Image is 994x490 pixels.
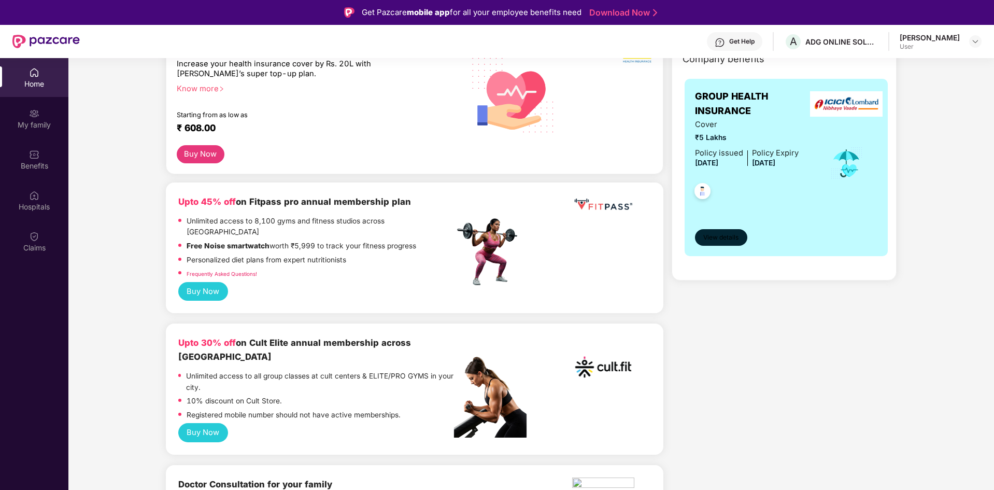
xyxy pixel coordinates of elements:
p: 10% discount on Cult Store. [187,396,282,407]
p: Unlimited access to 8,100 gyms and fitness studios across [GEOGRAPHIC_DATA] [187,216,454,238]
p: Personalized diet plans from expert nutritionists [187,255,346,266]
button: Buy Now [178,282,228,301]
img: svg+xml;base64,PHN2ZyB4bWxucz0iaHR0cDovL3d3dy53My5vcmcvMjAwMC9zdmciIHdpZHRoPSI0OC45NDMiIGhlaWdodD... [690,180,715,205]
a: Frequently Asked Questions! [187,271,257,277]
img: fppp.png [572,195,634,214]
img: svg+xml;base64,PHN2ZyBpZD0iRHJvcGRvd24tMzJ4MzIiIHhtbG5zPSJodHRwOi8vd3d3LnczLm9yZy8yMDAwL3N2ZyIgd2... [971,37,979,46]
div: Increase your health insurance cover by Rs. 20L with [PERSON_NAME]’s super top-up plan. [177,59,409,79]
button: View details [695,229,747,246]
strong: Free Noise smartwatch [187,242,269,250]
p: Unlimited access to all group classes at cult centers & ELITE/PRO GYMS in your city. [186,371,453,393]
b: on Cult Elite annual membership across [GEOGRAPHIC_DATA] [178,338,411,361]
div: Policy issued [695,147,743,159]
span: View details [703,233,739,243]
span: ₹5 Lakhs [695,132,799,144]
button: Buy Now [177,145,224,163]
span: [DATE] [752,159,775,167]
p: Registered mobile number should not have active memberships. [187,410,401,421]
img: svg+xml;base64,PHN2ZyBpZD0iSG9tZSIgeG1sbnM9Imh0dHA6Ly93d3cudzMub3JnLzIwMDAvc3ZnIiB3aWR0aD0iMjAiIG... [29,67,39,78]
span: GROUP HEALTH INSURANCE [695,89,816,119]
img: icon [830,146,863,180]
div: ADG ONLINE SOLUTIONS PRIVATE LIMITED [805,37,878,47]
img: svg+xml;base64,PHN2ZyBpZD0iSG9zcGl0YWxzIiB4bWxucz0iaHR0cDovL3d3dy53My5vcmcvMjAwMC9zdmciIHdpZHRoPS... [29,190,39,201]
img: svg+xml;base64,PHN2ZyBpZD0iQmVuZWZpdHMiIHhtbG5zPSJodHRwOi8vd3d3LnczLm9yZy8yMDAwL3N2ZyIgd2lkdGg9Ij... [29,149,39,160]
span: A [790,35,797,48]
img: New Pazcare Logo [12,35,80,48]
img: svg+xml;base64,PHN2ZyB3aWR0aD0iMjAiIGhlaWdodD0iMjAiIHZpZXdCb3g9IjAgMCAyMCAyMCIgZmlsbD0ibm9uZSIgeG... [29,108,39,119]
div: Policy Expiry [752,147,799,159]
img: svg+xml;base64,PHN2ZyBpZD0iQ2xhaW0iIHhtbG5zPSJodHRwOi8vd3d3LnczLm9yZy8yMDAwL3N2ZyIgd2lkdGg9IjIwIi... [29,231,39,242]
span: right [219,86,224,92]
span: Company benefits [683,52,764,66]
div: Get Pazcare for all your employee benefits need [362,6,581,19]
img: cult.png [572,336,634,398]
img: Logo [344,7,354,18]
img: svg+xml;base64,PHN2ZyBpZD0iSGVscC0zMngzMiIgeG1sbnM9Imh0dHA6Ly93d3cudzMub3JnLzIwMDAvc3ZnIiB3aWR0aD... [715,37,725,48]
img: Stroke [653,7,657,18]
div: Get Help [729,37,755,46]
div: Starting from as low as [177,111,410,118]
b: on Fitpass pro annual membership plan [178,197,411,207]
b: Upto 45% off [178,197,236,207]
div: ₹ 608.00 [177,122,444,135]
a: Download Now [589,7,654,18]
span: [DATE] [695,159,718,167]
strong: mobile app [407,7,450,17]
div: [PERSON_NAME] [900,33,960,43]
img: pc2.png [454,357,527,437]
span: Cover [695,119,799,131]
div: Know more [177,84,448,91]
button: Buy Now [178,423,228,442]
b: Upto 30% off [178,338,236,348]
b: Doctor Consultation for your family [178,479,332,489]
img: fpp.png [454,216,527,288]
p: worth ₹5,999 to track your fitness progress [187,241,416,252]
div: User [900,43,960,51]
img: insurerLogo [810,91,883,117]
img: svg+xml;base64,PHN2ZyB4bWxucz0iaHR0cDovL3d3dy53My5vcmcvMjAwMC9zdmciIHhtbG5zOnhsaW5rPSJodHRwOi8vd3... [464,44,563,145]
